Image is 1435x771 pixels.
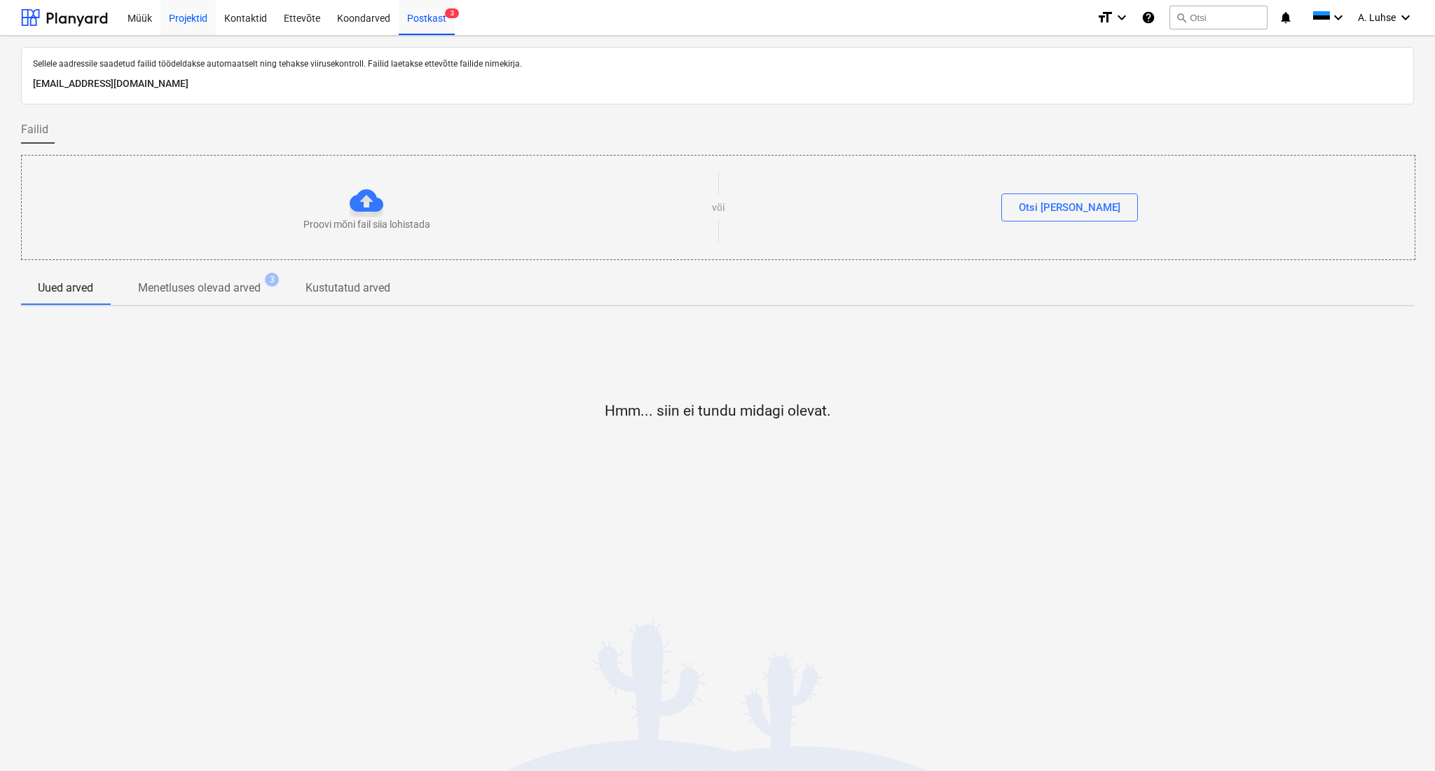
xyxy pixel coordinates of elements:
button: Otsi [1169,6,1268,29]
button: Otsi [PERSON_NAME] [1001,193,1138,221]
span: search [1176,12,1187,23]
p: Kustutatud arved [305,280,390,296]
i: keyboard_arrow_down [1113,9,1130,26]
i: keyboard_arrow_down [1397,9,1414,26]
span: A. Luhse [1358,12,1396,23]
iframe: Chat Widget [1365,704,1435,771]
div: Vestlusvidin [1365,704,1435,771]
p: Sellele aadressile saadetud failid töödeldakse automaatselt ning tehakse viirusekontroll. Failid ... [33,59,1402,70]
p: Uued arved [38,280,93,296]
span: 3 [265,273,279,287]
p: Proovi mõni fail siia lohistada [303,217,430,231]
p: või [712,200,725,214]
i: notifications [1279,9,1293,26]
i: Abikeskus [1141,9,1155,26]
i: keyboard_arrow_down [1330,9,1347,26]
p: Hmm... siin ei tundu midagi olevat. [605,402,831,421]
div: Proovi mõni fail siia lohistadavõiOtsi [PERSON_NAME] [21,155,1415,260]
span: Failid [21,121,48,138]
p: Menetluses olevad arved [138,280,261,296]
p: [EMAIL_ADDRESS][DOMAIN_NAME] [33,76,1402,93]
i: format_size [1097,9,1113,26]
div: Otsi [PERSON_NAME] [1019,198,1120,217]
span: 3 [445,8,459,18]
